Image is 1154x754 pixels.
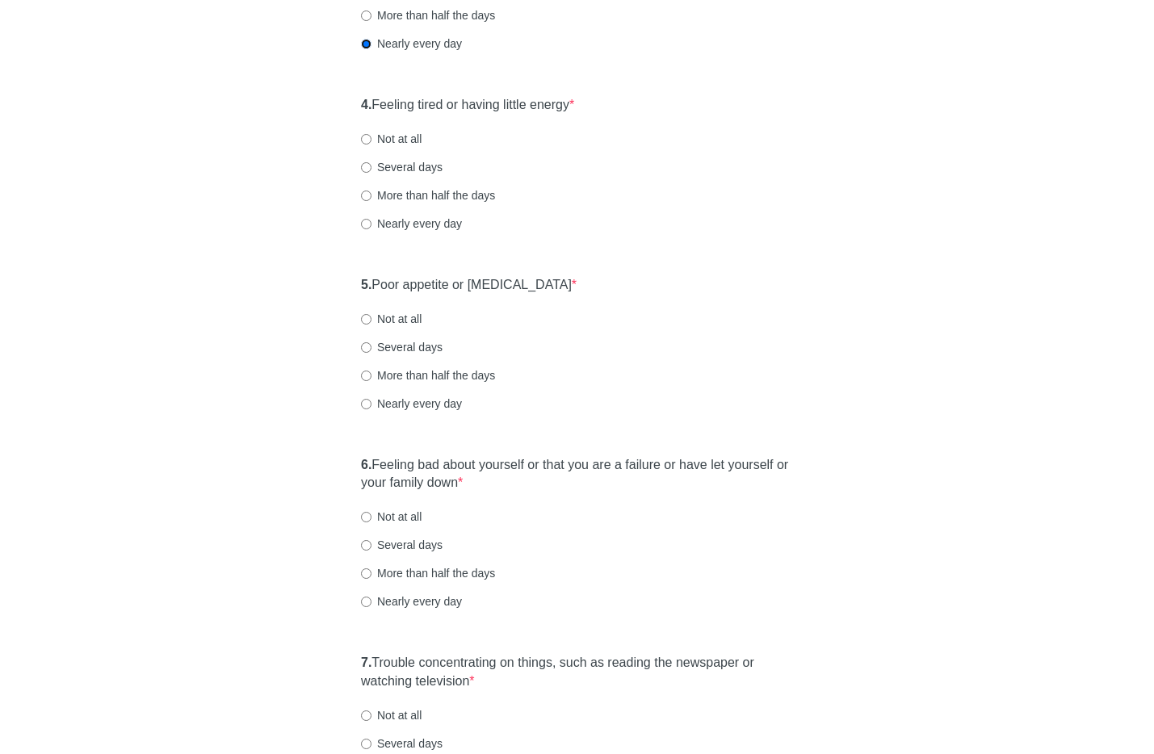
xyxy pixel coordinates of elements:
[361,131,422,147] label: Not at all
[361,399,371,409] input: Nearly every day
[361,314,371,325] input: Not at all
[361,509,422,525] label: Not at all
[361,456,793,493] label: Feeling bad about yourself or that you are a failure or have let yourself or your family down
[361,159,443,175] label: Several days
[361,371,371,381] input: More than half the days
[361,311,422,327] label: Not at all
[361,342,371,353] input: Several days
[361,187,495,203] label: More than half the days
[361,597,371,607] input: Nearly every day
[361,540,371,551] input: Several days
[361,735,443,752] label: Several days
[361,707,422,723] label: Not at all
[361,36,462,52] label: Nearly every day
[361,278,371,291] strong: 5.
[361,565,495,581] label: More than half the days
[361,537,443,553] label: Several days
[361,458,371,471] strong: 6.
[361,219,371,229] input: Nearly every day
[361,134,371,145] input: Not at all
[361,7,495,23] label: More than half the days
[361,593,462,609] label: Nearly every day
[361,39,371,49] input: Nearly every day
[361,216,462,232] label: Nearly every day
[361,367,495,383] label: More than half the days
[361,98,371,111] strong: 4.
[361,96,574,115] label: Feeling tired or having little energy
[361,568,371,579] input: More than half the days
[361,710,371,721] input: Not at all
[361,276,577,295] label: Poor appetite or [MEDICAL_DATA]
[361,191,371,201] input: More than half the days
[361,512,371,522] input: Not at all
[361,10,371,21] input: More than half the days
[361,162,371,173] input: Several days
[361,654,793,691] label: Trouble concentrating on things, such as reading the newspaper or watching television
[361,396,462,412] label: Nearly every day
[361,739,371,749] input: Several days
[361,656,371,669] strong: 7.
[361,339,443,355] label: Several days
